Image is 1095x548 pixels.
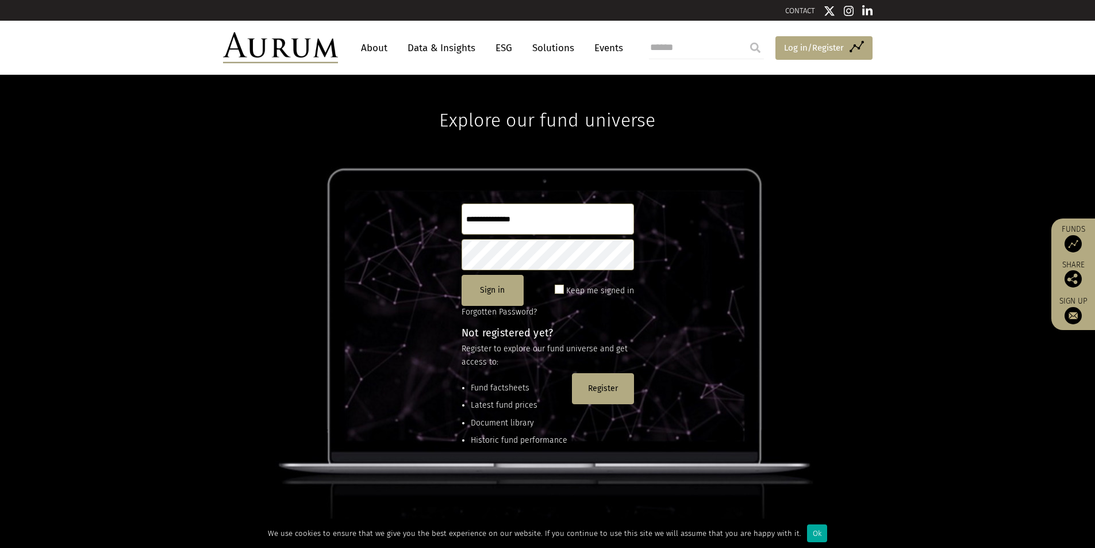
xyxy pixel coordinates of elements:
a: Data & Insights [402,37,481,59]
a: About [355,37,393,59]
a: Solutions [527,37,580,59]
div: Ok [807,524,827,542]
a: Events [589,37,623,59]
a: Funds [1057,224,1089,252]
button: Sign in [462,275,524,306]
img: Aurum [223,32,338,63]
span: Log in/Register [784,41,844,55]
li: Latest fund prices [471,399,567,412]
button: Register [572,373,634,404]
a: Sign up [1057,296,1089,324]
input: Submit [744,36,767,59]
li: Document library [471,417,567,430]
a: Forgotten Password? [462,307,537,317]
h4: Not registered yet? [462,328,634,338]
div: Share [1057,261,1089,288]
a: ESG [490,37,518,59]
img: Access Funds [1065,235,1082,252]
img: Instagram icon [844,5,854,17]
img: Linkedin icon [862,5,873,17]
h1: Explore our fund universe [439,75,655,131]
img: Twitter icon [824,5,835,17]
label: Keep me signed in [566,284,634,298]
img: Share this post [1065,270,1082,288]
a: Log in/Register [775,36,873,60]
li: Historic fund performance [471,434,567,447]
img: Sign up to our newsletter [1065,307,1082,324]
p: Register to explore our fund universe and get access to: [462,343,634,369]
a: CONTACT [785,6,815,15]
li: Fund factsheets [471,382,567,394]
